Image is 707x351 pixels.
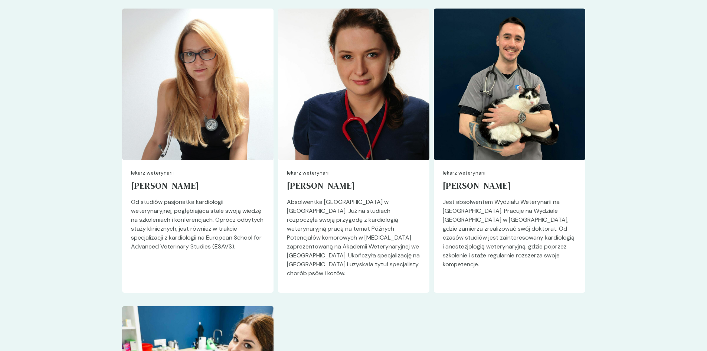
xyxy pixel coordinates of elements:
p: Od studiów pasjonatka kardiologii weterynaryjnej, pogłębiająca stale swoją wiedzę na szkoleniach ... [131,198,265,257]
p: Absolwentka [GEOGRAPHIC_DATA] w [GEOGRAPHIC_DATA]. Już na studiach rozpoczęła swoją przygodę z ka... [287,198,420,284]
a: [PERSON_NAME] [131,177,265,198]
p: lekarz weterynarii [131,169,265,177]
p: lekarz weterynarii [287,169,420,177]
p: Jest absolwentem Wydziału Weterynarii na [GEOGRAPHIC_DATA]. Pracuje na Wydziale [GEOGRAPHIC_DATA]... [443,198,576,275]
a: [PERSON_NAME] [443,177,576,198]
p: lekarz weterynarii [443,169,576,177]
a: [PERSON_NAME] [287,177,420,198]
